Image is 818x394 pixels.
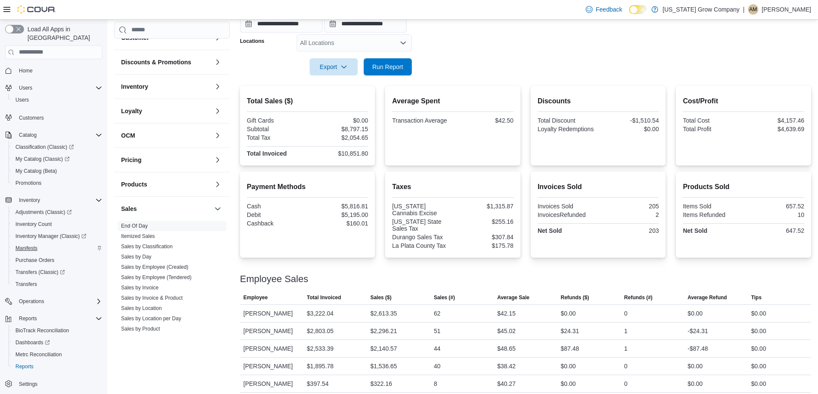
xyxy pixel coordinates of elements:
[12,255,58,265] a: Purchase Orders
[121,305,162,312] span: Sales by Location
[309,134,368,141] div: $2,054.65
[12,337,53,348] a: Dashboards
[455,203,514,210] div: $1,315.87
[15,363,33,370] span: Reports
[15,83,36,93] button: Users
[24,25,102,42] span: Load All Apps in [GEOGRAPHIC_DATA]
[12,95,102,105] span: Users
[15,144,74,150] span: Classification (Classic)
[751,294,761,301] span: Tips
[243,294,268,301] span: Employee
[392,218,451,232] div: [US_STATE] State Sales Tax
[12,267,102,277] span: Transfers (Classic)
[240,38,265,45] label: Locations
[15,257,55,264] span: Purchase Orders
[15,221,52,228] span: Inventory Count
[12,325,102,336] span: BioTrack Reconciliation
[687,361,702,371] div: $0.00
[434,308,441,319] div: 62
[497,294,529,301] span: Average Sale
[309,211,368,218] div: $5,195.00
[15,296,102,307] span: Operations
[121,325,160,332] span: Sales by Product
[9,254,106,266] button: Purchase Orders
[12,267,68,277] a: Transfers (Classic)
[15,281,37,288] span: Transfers
[247,134,306,141] div: Total Tax
[687,326,708,336] div: -$24.31
[15,130,102,140] span: Catalog
[392,234,451,241] div: Durango Sales Tax
[2,313,106,325] button: Reports
[745,117,804,124] div: $4,157.46
[15,195,43,205] button: Inventory
[12,243,41,253] a: Manifests
[9,177,106,189] button: Promotions
[12,178,102,188] span: Promotions
[600,126,659,132] div: $0.00
[9,165,106,177] button: My Catalog (Beta)
[15,195,102,205] span: Inventory
[213,179,223,189] button: Products
[121,285,158,291] a: Sales by Invoice
[2,129,106,141] button: Catalog
[561,308,576,319] div: $0.00
[307,294,341,301] span: Total Invoiced
[12,337,102,348] span: Dashboards
[561,379,576,389] div: $0.00
[683,126,742,132] div: Total Profit
[9,278,106,290] button: Transfers
[19,84,32,91] span: Users
[121,254,152,260] a: Sales by Day
[2,295,106,307] button: Operations
[15,156,70,162] span: My Catalog (Classic)
[392,182,514,192] h2: Taxes
[497,326,516,336] div: $45.02
[121,107,211,115] button: Loyalty
[247,182,368,192] h2: Payment Methods
[600,117,659,124] div: -$1,510.54
[687,379,702,389] div: $0.00
[12,142,77,152] a: Classification (Classic)
[15,65,102,76] span: Home
[15,66,36,76] a: Home
[392,203,451,217] div: [US_STATE] Cannabis Excise
[114,221,230,368] div: Sales
[762,4,811,15] p: [PERSON_NAME]
[751,326,766,336] div: $0.00
[121,326,160,332] a: Sales by Product
[121,223,148,229] a: End Of Day
[121,233,155,239] a: Itemized Sales
[121,107,142,115] h3: Loyalty
[19,315,37,322] span: Reports
[434,379,437,389] div: 8
[434,343,441,354] div: 44
[9,242,106,254] button: Manifests
[240,340,304,357] div: [PERSON_NAME]
[683,203,742,210] div: Items Sold
[121,274,192,281] span: Sales by Employee (Tendered)
[9,325,106,337] button: BioTrack Reconciliation
[538,126,596,132] div: Loyalty Redemptions
[12,279,40,289] a: Transfers
[370,379,392,389] div: $322.16
[12,231,90,241] a: Inventory Manager (Classic)
[392,117,451,124] div: Transaction Average
[121,243,173,250] span: Sales by Classification
[309,117,368,124] div: $0.00
[538,227,562,234] strong: Net Sold
[497,361,516,371] div: $38.42
[15,296,48,307] button: Operations
[370,343,397,354] div: $2,140.57
[745,211,804,218] div: 10
[2,64,106,77] button: Home
[15,379,41,389] a: Settings
[434,326,441,336] div: 51
[121,156,211,164] button: Pricing
[683,96,804,106] h2: Cost/Profit
[12,207,75,217] a: Adjustments (Classic)
[2,194,106,206] button: Inventory
[12,95,32,105] a: Users
[9,337,106,349] a: Dashboards
[15,339,50,346] span: Dashboards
